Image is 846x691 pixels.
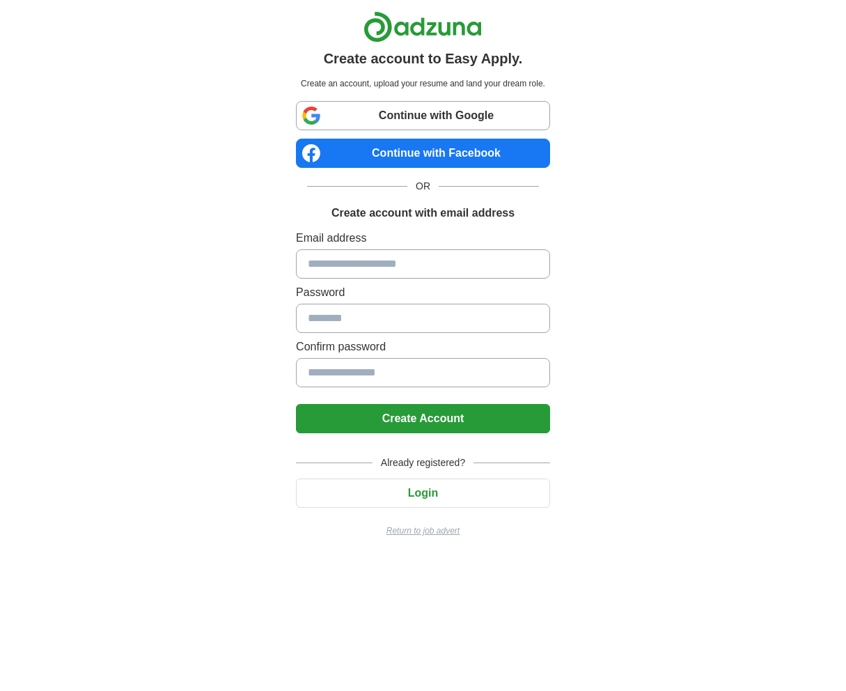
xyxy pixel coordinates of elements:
a: Continue with Facebook [296,139,550,168]
h1: Create account with email address [331,205,515,222]
p: Create an account, upload your resume and land your dream role. [299,77,547,90]
button: Create Account [296,404,550,433]
h1: Create account to Easy Apply. [324,48,523,69]
a: Return to job advert [296,525,550,537]
span: OR [407,179,439,194]
label: Password [296,284,550,301]
label: Email address [296,230,550,247]
span: Already registered? [373,456,473,470]
img: Adzuna logo [363,11,482,42]
a: Login [296,487,550,499]
button: Login [296,479,550,508]
a: Continue with Google [296,101,550,130]
label: Confirm password [296,339,550,355]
